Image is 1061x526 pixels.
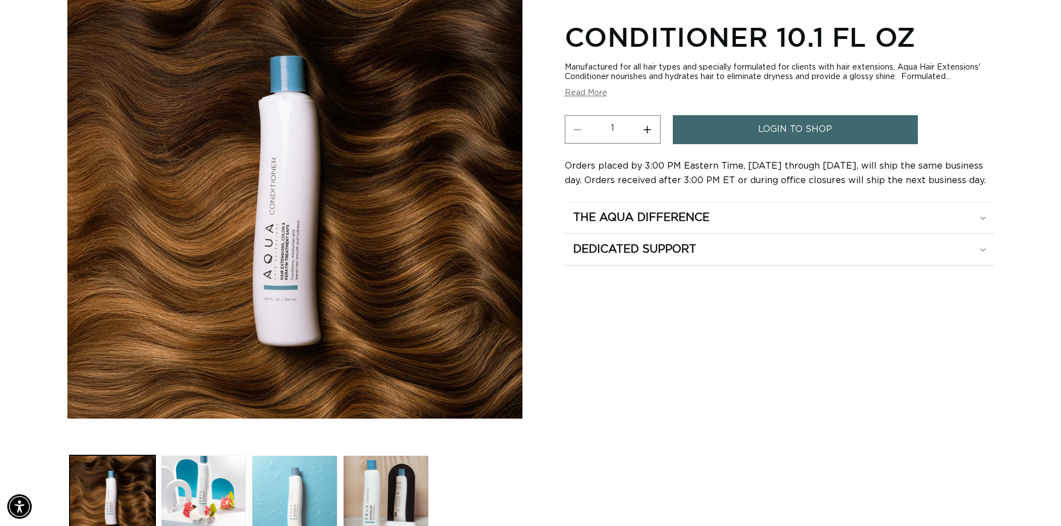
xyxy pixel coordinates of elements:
[565,19,994,54] h1: Conditioner 10.1 fl oz
[565,234,994,265] summary: Dedicated Support
[565,161,986,185] span: Orders placed by 3:00 PM Eastern Time, [DATE] through [DATE], will ship the same business day. Or...
[565,63,994,82] div: Manufactured for all hair types and specially formulated for clients with hair extensions, Aqua H...
[573,242,696,257] h2: Dedicated Support
[565,202,994,233] summary: The Aqua Difference
[7,494,32,519] div: Accessibility Menu
[573,210,710,225] h2: The Aqua Difference
[758,115,832,144] span: login to shop
[565,89,607,98] button: Read More
[673,115,918,144] a: login to shop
